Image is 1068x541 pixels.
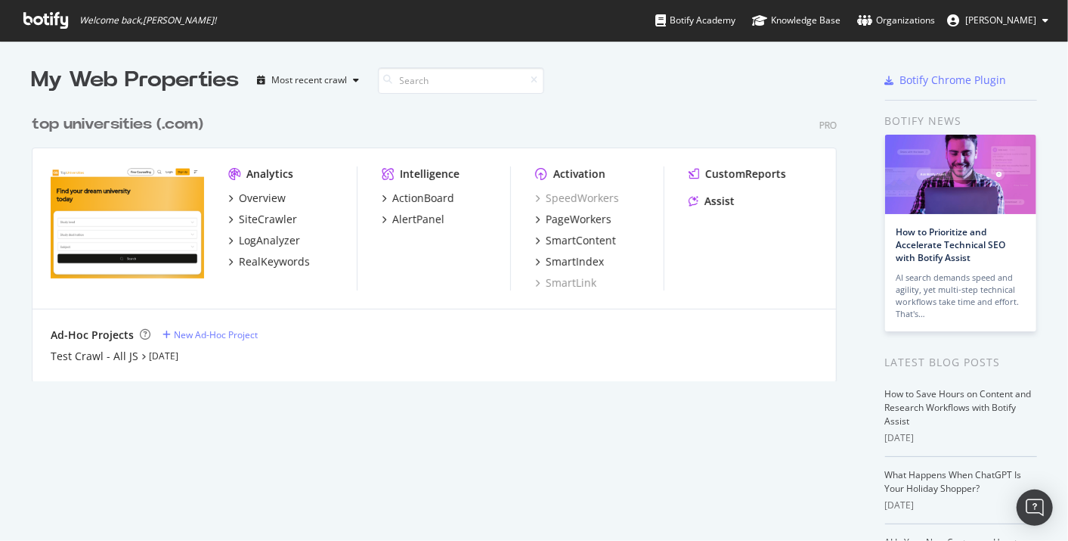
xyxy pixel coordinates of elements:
div: LogAnalyzer [239,233,300,248]
div: [DATE] [885,431,1037,445]
div: Activation [553,166,605,182]
a: Test Crawl - All JS [51,349,138,364]
div: Open Intercom Messenger [1017,490,1053,526]
div: PageWorkers [546,212,611,227]
a: Overview [228,191,286,206]
div: Knowledge Base [752,13,840,28]
a: PageWorkers [535,212,611,227]
a: Botify Chrome Plugin [885,73,1007,88]
a: How to Prioritize and Accelerate Technical SEO with Botify Assist [896,225,1006,264]
a: CustomReports [689,166,786,182]
a: SmartIndex [535,254,604,269]
a: RealKeywords [228,254,310,269]
div: AlertPanel [392,212,444,227]
a: Assist [689,194,735,209]
div: Pro [819,119,837,132]
button: [PERSON_NAME] [935,8,1060,33]
div: [DATE] [885,499,1037,512]
a: ActionBoard [382,191,454,206]
a: LogAnalyzer [228,233,300,248]
a: What Happens When ChatGPT Is Your Holiday Shopper? [885,468,1022,495]
div: Overview [239,191,286,206]
a: How to Save Hours on Content and Research Workflows with Botify Assist [885,387,1032,428]
div: Ad-Hoc Projects [51,328,134,343]
img: https://www.topuniversities.com [51,166,204,289]
img: How to Prioritize and Accelerate Technical SEO with Botify Assist [885,135,1036,214]
div: Analytics [246,166,293,182]
div: CustomReports [705,166,786,182]
a: SmartContent [535,233,616,248]
a: New Ad-Hoc Project [163,328,258,341]
div: Assist [704,194,735,209]
div: ActionBoard [392,191,454,206]
a: SpeedWorkers [535,191,619,206]
div: Botify news [885,113,1037,129]
a: top universities (.com) [32,113,209,135]
a: SmartLink [535,275,596,291]
div: My Web Properties [32,65,240,95]
span: Welcome back, [PERSON_NAME] ! [79,14,216,26]
div: Botify Academy [655,13,735,28]
div: SmartContent [546,233,616,248]
div: SmartIndex [546,254,604,269]
button: Most recent crawl [252,68,366,92]
a: SiteCrawler [228,212,297,227]
div: Organizations [857,13,935,28]
div: Intelligence [400,166,460,182]
div: AI search demands speed and agility, yet multi-step technical workflows take time and effort. Tha... [896,272,1025,320]
div: Latest Blog Posts [885,354,1037,371]
input: Search [378,67,544,94]
div: Most recent crawl [272,76,348,85]
span: Padmini Potnuru [965,14,1036,26]
div: RealKeywords [239,254,310,269]
div: Botify Chrome Plugin [900,73,1007,88]
div: top universities (.com) [32,113,203,135]
div: SiteCrawler [239,212,297,227]
div: New Ad-Hoc Project [174,328,258,341]
a: AlertPanel [382,212,444,227]
a: [DATE] [149,350,178,362]
div: grid [32,95,849,381]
